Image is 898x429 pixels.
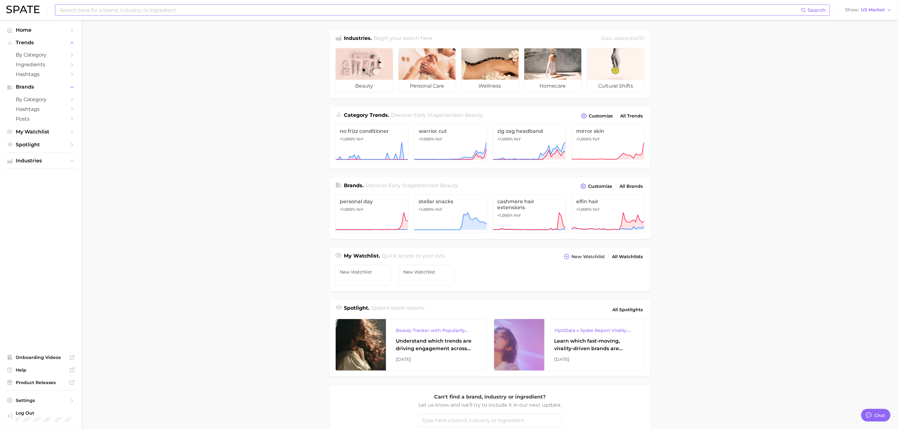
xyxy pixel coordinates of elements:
[498,137,513,141] span: >1,000%
[356,207,364,212] span: YoY
[619,112,645,120] a: All Trends
[399,265,455,285] a: New Watchlist
[571,194,645,233] a: elfin hair>1,000% YoY
[16,84,66,90] span: Brands
[554,337,634,352] div: Learn which fast-moving, virality-driven brands are leading the pack, the risks of viral growth, ...
[374,35,433,43] h2: Begin your search here.
[396,356,476,363] div: [DATE]
[336,80,393,92] span: beauty
[344,252,380,261] h1: My Watchlist.
[396,327,476,334] div: Beauty Tracker with Popularity Index
[461,48,519,93] a: wellness
[5,38,77,47] button: Trends
[418,401,562,409] p: Let us know and we’ll try to include it in our next update.
[611,304,645,315] a: All Spotlights
[440,182,458,188] span: beauty
[612,254,643,259] span: All Watchlists
[611,253,645,261] a: All Watchlists
[335,124,409,163] a: no frizz conditioner>1,000% YoY
[618,182,645,191] a: All Brands
[602,35,645,43] div: Data update: [DATE]
[5,104,77,114] a: Hashtags
[524,80,581,92] span: homecare
[403,269,450,274] span: New Watchlist
[498,213,513,218] span: >1,000%
[587,48,645,93] a: cultural shifts
[465,112,482,118] span: beauty
[576,128,640,134] span: mirror skin
[620,184,643,189] span: All Brands
[418,393,562,401] p: Can't find a brand, industry or ingredient?
[493,124,566,163] a: zig zag headband>1,000% YoY
[571,124,645,163] a: mirror skin>1,000% YoY
[5,127,77,137] a: My Watchlist
[16,52,66,58] span: by Category
[5,378,77,387] a: Product Releases
[356,137,364,142] span: YoY
[554,356,634,363] div: [DATE]
[340,269,387,274] span: New Watchlist
[493,194,566,233] a: cashmere hair extensions>1,000% YoY
[16,158,66,164] span: Industries
[391,112,483,118] span: Discover Early Stage trends in .
[435,137,442,142] span: YoY
[576,198,640,204] span: elfin hair
[340,198,404,204] span: personal day
[5,69,77,79] a: Hashtags
[16,106,66,112] span: Hashtags
[562,252,606,261] button: New Watchlist
[498,198,561,210] span: cashmere hair extensions
[5,396,77,405] a: Settings
[419,198,482,204] span: stellar snacks
[344,112,389,118] span: Category Trends .
[580,111,614,120] button: Customize
[16,355,66,360] span: Onboarding Videos
[588,184,613,189] span: Customize
[340,128,404,134] span: no frizz conditioner
[340,137,355,141] span: >1,000%
[5,156,77,166] button: Industries
[498,128,561,134] span: zig zag headband
[366,182,459,188] span: Discover Early Stage brands in .
[16,116,66,122] span: Posts
[335,48,393,93] a: beauty
[461,80,519,92] span: wellness
[419,137,434,141] span: >1,000%
[514,137,521,142] span: YoY
[419,128,482,134] span: warrior cut
[587,80,644,92] span: cultural shifts
[861,8,885,12] span: US Market
[5,353,77,362] a: Onboarding Videos
[620,113,643,119] span: All Trends
[844,6,893,14] button: ShowUS Market
[16,367,66,373] span: Help
[808,7,826,13] span: Search
[382,252,446,261] h2: Quick access to your lists.
[414,124,487,163] a: warrior cut>1,000% YoY
[5,25,77,35] a: Home
[59,5,801,15] input: Search here for a brand, industry, or ingredient
[414,194,487,233] a: stellar snacks>1,000% YoY
[399,80,456,92] span: personal care
[398,48,456,93] a: personal care
[16,398,66,403] span: Settings
[576,207,592,212] span: >1,000%
[592,207,600,212] span: YoY
[592,137,600,142] span: YoY
[5,82,77,92] button: Brands
[5,60,77,69] a: Ingredients
[16,96,66,102] span: by Category
[5,365,77,375] a: Help
[589,113,613,119] span: Customize
[16,27,66,33] span: Home
[613,306,643,313] span: All Spotlights
[5,95,77,104] a: by Category
[16,410,97,416] span: Log Out
[6,6,40,13] img: SPATE
[340,207,355,212] span: >1,000%
[5,50,77,60] a: by Category
[5,408,77,424] a: Log out. Currently logged in with e-mail michelle.ng@mavbeautybrands.com.
[335,265,391,285] a: New Watchlist
[16,129,66,135] span: My Watchlist
[572,254,605,259] span: New Watchlist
